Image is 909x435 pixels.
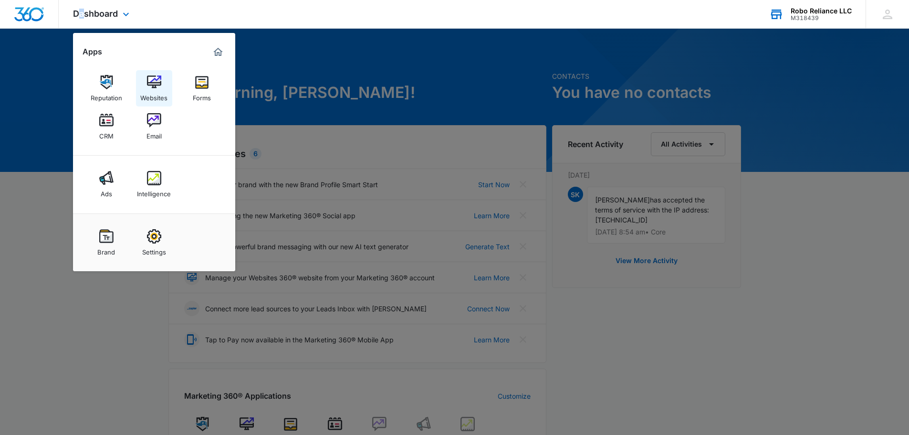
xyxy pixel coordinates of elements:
[136,108,172,145] a: Email
[91,89,122,102] div: Reputation
[73,9,118,19] span: Dashboard
[210,44,226,60] a: Marketing 360® Dashboard
[184,70,220,106] a: Forms
[791,15,852,21] div: account id
[146,127,162,140] div: Email
[88,224,125,261] a: Brand
[101,185,112,198] div: Ads
[99,127,114,140] div: CRM
[136,224,172,261] a: Settings
[791,7,852,15] div: account name
[140,89,167,102] div: Websites
[88,108,125,145] a: CRM
[136,70,172,106] a: Websites
[142,244,166,256] div: Settings
[83,47,102,56] h2: Apps
[97,244,115,256] div: Brand
[88,166,125,202] a: Ads
[136,166,172,202] a: Intelligence
[137,185,171,198] div: Intelligence
[193,89,211,102] div: Forms
[88,70,125,106] a: Reputation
